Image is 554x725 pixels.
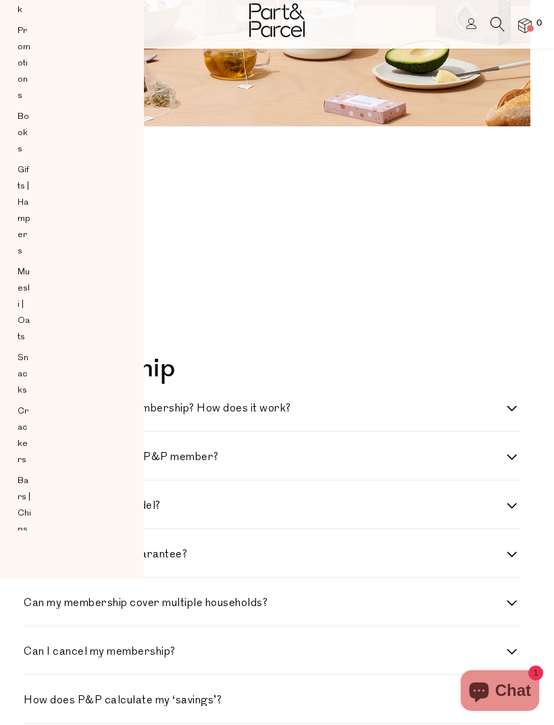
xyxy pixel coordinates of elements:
h4: Why a membership model? [24,501,507,511]
span: 0 [533,18,545,30]
h1: FAQs [24,160,520,193]
a: Crackers [18,403,31,468]
h4: Can my membership cover multiple households? [24,598,507,609]
a: Gifts | Hampers [18,162,31,259]
h4: What is the Savings Guarantee? [24,549,507,560]
a: Books [18,109,31,157]
a: Promotions [18,23,31,104]
inbox-online-store-chat: Shopify online store chat [457,670,543,714]
h4: How much is a P&P membership? How does it work? [24,403,507,414]
h4: How does P&P calculate my ‘savings’? [24,695,507,706]
h4: Can I cancel my membership? [24,647,507,657]
a: Snacks [18,350,31,399]
h4: Why should I become a P&P member? [24,452,507,463]
img: Part&Parcel [249,3,305,37]
a: 0 [518,18,532,32]
a: Bars | Chips [18,473,31,538]
a: Muesli | Oats [18,264,31,345]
